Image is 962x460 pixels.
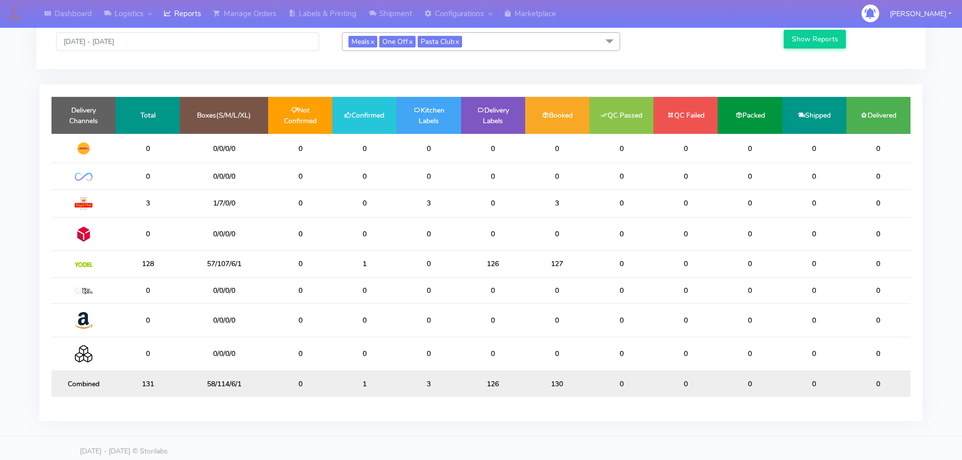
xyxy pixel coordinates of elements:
[116,337,180,371] td: 0
[846,337,910,371] td: 0
[268,134,332,163] td: 0
[525,337,589,371] td: 0
[589,217,653,250] td: 0
[846,277,910,303] td: 0
[332,163,396,189] td: 0
[653,134,718,163] td: 0
[396,217,461,250] td: 0
[846,251,910,277] td: 0
[116,217,180,250] td: 0
[116,97,180,134] td: Total
[75,312,92,329] img: Amazon
[846,189,910,217] td: 0
[846,134,910,163] td: 0
[180,134,268,163] td: 0/0/0/0
[461,189,525,217] td: 0
[52,97,116,134] td: Delivery Channels
[846,163,910,189] td: 0
[396,371,461,397] td: 3
[461,303,525,337] td: 0
[332,134,396,163] td: 0
[332,337,396,371] td: 0
[782,251,846,277] td: 0
[370,36,374,46] a: x
[396,189,461,217] td: 3
[268,189,332,217] td: 0
[75,288,92,295] img: MaxOptra
[180,277,268,303] td: 0/0/0/0
[782,303,846,337] td: 0
[882,4,959,24] button: [PERSON_NAME]
[525,303,589,337] td: 0
[461,337,525,371] td: 0
[56,32,319,51] input: Pick the Daterange
[653,97,718,134] td: QC Failed
[589,303,653,337] td: 0
[461,134,525,163] td: 0
[653,337,718,371] td: 0
[718,277,782,303] td: 0
[461,371,525,397] td: 126
[589,189,653,217] td: 0
[718,337,782,371] td: 0
[461,217,525,250] td: 0
[396,251,461,277] td: 0
[589,251,653,277] td: 0
[846,371,910,397] td: 0
[653,277,718,303] td: 0
[116,163,180,189] td: 0
[782,337,846,371] td: 0
[396,163,461,189] td: 0
[379,36,416,47] span: One Off
[718,189,782,217] td: 0
[525,189,589,217] td: 3
[116,134,180,163] td: 0
[268,337,332,371] td: 0
[180,337,268,371] td: 0/0/0/0
[180,251,268,277] td: 57/107/6/1
[180,303,268,337] td: 0/0/0/0
[268,217,332,250] td: 0
[116,189,180,217] td: 3
[418,36,462,47] span: Pasta Club
[525,217,589,250] td: 0
[180,189,268,217] td: 1/7/0/0
[396,277,461,303] td: 0
[525,134,589,163] td: 0
[782,371,846,397] td: 0
[116,277,180,303] td: 0
[75,142,92,155] img: DHL
[653,251,718,277] td: 0
[180,217,268,250] td: 0/0/0/0
[268,97,332,134] td: Not Confirmed
[75,262,92,267] img: Yodel
[653,163,718,189] td: 0
[332,217,396,250] td: 0
[782,134,846,163] td: 0
[782,217,846,250] td: 0
[782,189,846,217] td: 0
[268,303,332,337] td: 0
[332,97,396,134] td: Confirmed
[525,97,589,134] td: Booked
[525,163,589,189] td: 0
[525,277,589,303] td: 0
[332,303,396,337] td: 0
[75,225,92,243] img: DPD
[332,189,396,217] td: 0
[116,251,180,277] td: 128
[589,97,653,134] td: QC Passed
[396,134,461,163] td: 0
[461,97,525,134] td: Delivery Labels
[180,163,268,189] td: 0/0/0/0
[180,371,268,397] td: 58/114/6/1
[332,251,396,277] td: 1
[782,97,846,134] td: Shipped
[268,277,332,303] td: 0
[268,371,332,397] td: 0
[75,173,92,181] img: OnFleet
[116,303,180,337] td: 0
[653,303,718,337] td: 0
[589,134,653,163] td: 0
[332,277,396,303] td: 0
